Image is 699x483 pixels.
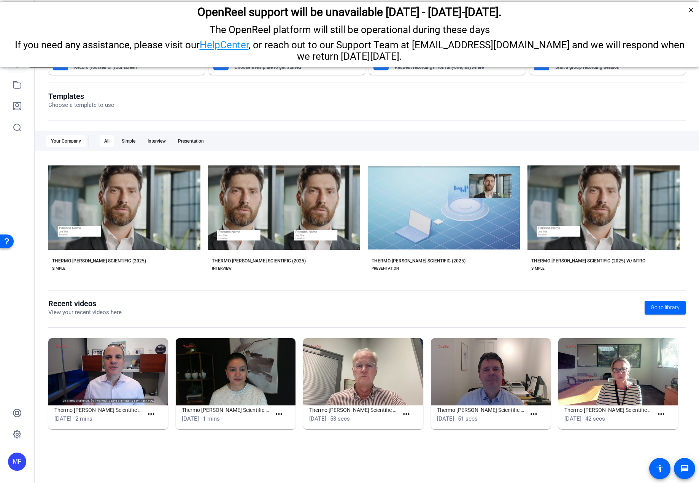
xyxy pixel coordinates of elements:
[555,65,669,70] mat-card-subtitle: Start a group recording session
[200,37,249,49] a: HelpCenter
[309,405,398,415] h1: Thermo [PERSON_NAME] Scientific Simple (42958)
[564,405,653,415] h1: Thermo [PERSON_NAME] Scientific Simple (42504)
[431,338,551,405] img: Thermo Fisher Scientific Simple (42757)
[15,37,685,60] span: If you need any assistance, please visit our , or reach out to our Support Team at [EMAIL_ADDRESS...
[212,258,306,264] div: THERMO [PERSON_NAME] SCIENTIFIC (2025)
[48,338,168,405] img: Thermo Fisher Scientific Simple (44058)
[564,415,581,422] span: [DATE]
[531,265,545,272] div: SIMPLE
[372,265,399,272] div: PRESENTATION
[52,258,146,264] div: THERMO [PERSON_NAME] SCIENTIFIC (2025)
[46,135,86,147] div: Your Company
[558,338,678,405] img: Thermo Fisher Scientific Simple (42504)
[143,135,170,147] div: Interview
[585,415,605,422] span: 42 secs
[48,101,114,110] p: Choose a template to use
[117,135,140,147] div: Simple
[235,65,349,70] mat-card-subtitle: Choose a template to get started
[402,410,411,419] mat-icon: more_horiz
[173,135,208,147] div: Presentation
[48,92,114,101] h1: Templates
[100,135,114,147] div: All
[182,405,271,415] h1: Thermo [PERSON_NAME] Scientific Simple (42959)
[8,453,26,471] div: MF
[303,338,423,405] img: Thermo Fisher Scientific Simple (42958)
[203,415,220,422] span: 1 mins
[372,258,465,264] div: THERMO [PERSON_NAME] SCIENTIFIC (2025)
[656,410,666,419] mat-icon: more_horiz
[54,415,71,422] span: [DATE]
[680,464,689,473] mat-icon: message
[395,65,509,70] mat-card-subtitle: Request recordings from anyone, anywhere
[458,415,478,422] span: 51 secs
[309,415,326,422] span: [DATE]
[10,3,689,17] h2: OpenReel support will be unavailable Thursday - Friday, October 16th-17th.
[437,415,454,422] span: [DATE]
[75,415,92,422] span: 2 mins
[48,299,122,308] h1: Recent videos
[182,415,199,422] span: [DATE]
[274,410,284,419] mat-icon: more_horiz
[146,410,156,419] mat-icon: more_horiz
[176,338,295,405] img: Thermo Fisher Scientific Simple (42959)
[74,65,188,70] mat-card-subtitle: Record yourself or your screen
[52,265,65,272] div: SIMPLE
[529,410,539,419] mat-icon: more_horiz
[437,405,526,415] h1: Thermo [PERSON_NAME] Scientific Simple (42757)
[212,265,232,272] div: INTERVIEW
[655,464,664,473] mat-icon: accessibility
[531,258,645,264] div: THERMO [PERSON_NAME] SCIENTIFIC (2025) W/INTRO
[330,415,350,422] span: 53 secs
[54,405,143,415] h1: Thermo [PERSON_NAME] Scientific Simple (44058)
[48,308,122,317] p: View your recent videos here
[686,3,696,13] div: Close Step
[645,301,686,315] a: Go to library
[651,303,680,311] span: Go to library
[210,22,490,33] span: The OpenReel platform will still be operational during these days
